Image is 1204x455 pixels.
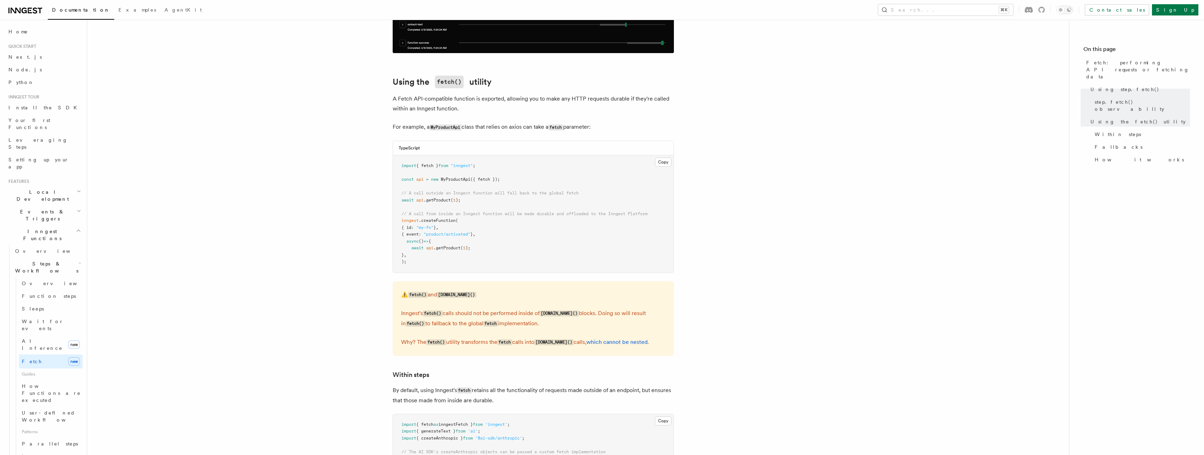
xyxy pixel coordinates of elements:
[12,257,83,277] button: Steps & Workflows
[522,436,524,441] span: ;
[1092,96,1190,115] a: step.fetch() observability
[475,436,522,441] span: '@ai-sdk/anthropic'
[433,225,436,230] span: }
[416,198,424,203] span: api
[430,124,462,130] code: MyProductApi
[12,260,78,274] span: Steps & Workflows
[22,410,85,423] span: User-defined Workflows
[1083,45,1190,56] h4: On this page
[483,321,498,327] code: fetch
[404,252,406,257] span: ,
[401,259,406,264] span: );
[436,225,438,230] span: ,
[6,114,83,134] a: Your first Functions
[6,205,83,225] button: Events & Triggers
[416,422,433,427] span: { fetch
[424,239,429,244] span: =>
[451,163,473,168] span: "inngest"
[426,339,446,345] code: fetch()
[19,335,83,354] a: AI Inferencenew
[8,67,42,72] span: Node.js
[6,186,83,205] button: Local Development
[399,145,420,151] h3: TypeScript
[15,248,88,254] span: Overview
[426,177,429,182] span: =
[52,7,110,13] span: Documentation
[22,383,81,403] span: How Functions are executed
[6,44,36,49] span: Quick start
[19,426,83,437] span: Patterns
[424,232,470,237] span: "product/activated"
[507,422,510,427] span: ;
[999,6,1009,13] kbd: ⌘K
[8,157,69,169] span: Setting up your app
[393,76,491,88] a: Using thefetch()utility
[8,79,34,85] span: Python
[19,406,83,426] a: User-defined Workflows
[8,54,42,60] span: Next.js
[431,177,438,182] span: new
[401,337,665,347] p: Why? The utility transforms the calls into calls, .
[6,134,83,153] a: Leveraging Steps
[6,179,29,184] span: Features
[655,416,671,425] button: Copy
[22,293,76,299] span: Function steps
[456,429,465,434] span: from
[473,163,475,168] span: ;
[401,429,416,434] span: import
[8,137,68,150] span: Leveraging Steps
[419,218,456,223] span: .createFunction
[416,429,456,434] span: { generateText }
[393,370,429,380] a: Within steps
[1088,83,1190,96] a: Using step.fetch()
[411,245,424,250] span: await
[1090,86,1159,93] span: Using step.fetch()
[393,122,674,132] p: For example, a class that relies on axios can take a parameter:
[1092,141,1190,153] a: Fallbacks
[473,232,475,237] span: ,
[8,105,81,110] span: Install the SDK
[441,177,470,182] span: MyProductApi
[19,369,83,380] span: Guides
[68,340,80,349] span: new
[470,177,500,182] span: ({ fetch });
[19,437,83,450] a: Parallel steps
[456,198,461,203] span: );
[401,191,579,196] span: // A call outside an Inngest function will fall back to the global fetch
[6,101,83,114] a: Install the SDK
[1095,131,1141,138] span: Within steps
[6,208,77,222] span: Events & Triggers
[453,198,456,203] span: 1
[401,163,416,168] span: import
[19,354,83,369] a: Fetchnew
[470,232,473,237] span: }
[878,4,1013,15] button: Search...⌘K
[8,117,50,130] span: Your first Functions
[401,225,411,230] span: { id
[586,339,648,345] a: which cannot be nested
[19,302,83,315] a: Sleeps
[463,245,465,250] span: 1
[401,308,665,329] p: Inngest's calls should not be performed inside of blocks. Doing so will result in to fallback to ...
[19,315,83,335] a: Wait for events
[22,319,64,331] span: Wait for events
[6,153,83,173] a: Setting up your app
[68,357,80,366] span: new
[401,422,416,427] span: import
[401,232,419,237] span: { event
[435,76,464,88] code: fetch()
[1092,128,1190,141] a: Within steps
[424,198,451,203] span: .getProduct
[22,338,63,351] span: AI Inference
[485,422,507,427] span: 'inngest'
[438,163,448,168] span: from
[426,245,433,250] span: api
[1086,59,1190,80] span: Fetch: performing API requests or fetching data
[48,2,114,20] a: Documentation
[401,177,414,182] span: const
[497,339,512,345] code: fetch
[406,239,419,244] span: async
[6,188,77,203] span: Local Development
[465,245,470,250] span: );
[451,198,453,203] span: (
